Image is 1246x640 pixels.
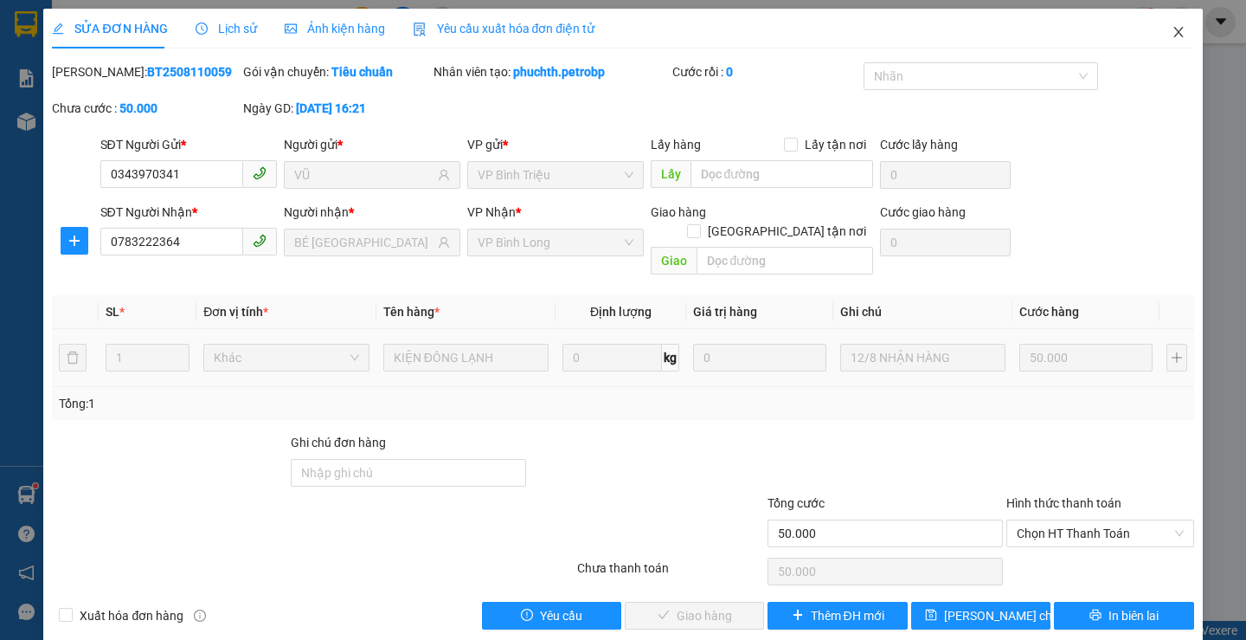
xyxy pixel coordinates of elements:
b: [DATE] 16:21 [296,101,366,115]
button: plus [1166,344,1187,372]
span: user [438,169,450,181]
span: Tổng cước [768,496,825,510]
input: 0 [1019,344,1153,372]
span: VP Bình Triệu [478,162,633,188]
span: Cước hàng [1019,305,1079,319]
span: phone [253,234,267,248]
span: Yêu cầu [540,606,582,625]
span: [PERSON_NAME] chuyển hoàn [944,606,1108,625]
span: Lịch sử [196,22,257,36]
button: Close [1154,9,1203,57]
span: Định lượng [590,305,652,319]
b: Tiêu chuẩn [331,65,393,79]
label: Cước lấy hàng [880,138,958,152]
b: BT2508110059 [147,65,232,79]
button: checkGiao hàng [625,602,764,630]
button: save[PERSON_NAME] chuyển hoàn [911,602,1050,630]
label: Ghi chú đơn hàng [291,436,386,449]
span: Tên hàng [383,305,440,319]
img: icon [413,23,427,36]
span: Giá trị hàng [693,305,757,319]
span: info-circle [194,610,206,622]
input: Ghi Chú [840,344,1005,372]
span: close-circle [1174,528,1185,539]
span: Khác [214,345,358,371]
input: VD: Bàn, Ghế [383,344,549,372]
div: Chưa cước : [52,99,240,118]
div: Gói vận chuyển: [243,62,431,81]
label: Cước giao hàng [880,205,966,219]
span: user [438,236,450,249]
span: SỬA ĐƠN HÀNG [52,22,167,36]
input: Tên người nhận [294,233,434,252]
b: 50.000 [119,101,157,115]
div: Ngày GD: [243,99,431,118]
div: Người gửi [284,135,460,154]
span: Xuất hóa đơn hàng [73,606,190,625]
span: phone [253,166,267,180]
div: Nhân viên tạo: [434,62,669,81]
span: printer [1089,609,1101,623]
span: Yêu cầu xuất hóa đơn điện tử [413,22,595,36]
th: Ghi chú [833,295,1012,329]
div: VP gửi [467,135,644,154]
button: delete [59,344,87,372]
span: plus [61,234,87,248]
span: Lấy [651,160,690,188]
span: Lấy tận nơi [798,135,873,154]
span: [GEOGRAPHIC_DATA] tận nơi [701,222,873,241]
span: picture [285,23,297,35]
button: plusThêm ĐH mới [768,602,907,630]
button: printerIn biên lai [1054,602,1193,630]
div: [PERSON_NAME]: [52,62,240,81]
input: Cước lấy hàng [880,161,1011,189]
div: SĐT Người Nhận [100,203,277,222]
div: Tổng: 1 [59,394,482,413]
button: plus [61,227,88,255]
div: SĐT Người Gửi [100,135,277,154]
input: 0 [693,344,826,372]
input: Dọc đường [690,160,873,188]
span: Ảnh kiện hàng [285,22,385,36]
input: Cước giao hàng [880,229,1011,256]
b: phuchth.petrobp [513,65,605,79]
div: Người nhận [284,203,460,222]
input: Ghi chú đơn hàng [291,459,526,487]
span: SL [106,305,119,319]
span: exclamation-circle [521,609,533,623]
span: Lấy hàng [651,138,701,152]
span: Đơn vị tính [203,305,268,319]
label: Hình thức thanh toán [1006,496,1121,510]
span: clock-circle [196,23,208,35]
span: VP Bình Long [478,229,633,255]
div: Chưa thanh toán [575,559,767,589]
span: kg [662,344,679,372]
span: edit [52,23,64,35]
button: exclamation-circleYêu cầu [482,602,621,630]
b: 0 [726,65,733,79]
input: Tên người gửi [294,165,434,184]
span: VP Nhận [467,205,516,219]
span: In biên lai [1108,606,1159,625]
span: Thêm ĐH mới [811,606,884,625]
input: Dọc đường [697,247,873,275]
span: close [1172,25,1185,39]
span: plus [792,609,804,623]
span: Chọn HT Thanh Toán [1017,520,1184,546]
span: Giao [651,247,697,275]
div: Cước rồi : [672,62,860,81]
span: save [925,609,937,623]
span: Giao hàng [651,205,706,219]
